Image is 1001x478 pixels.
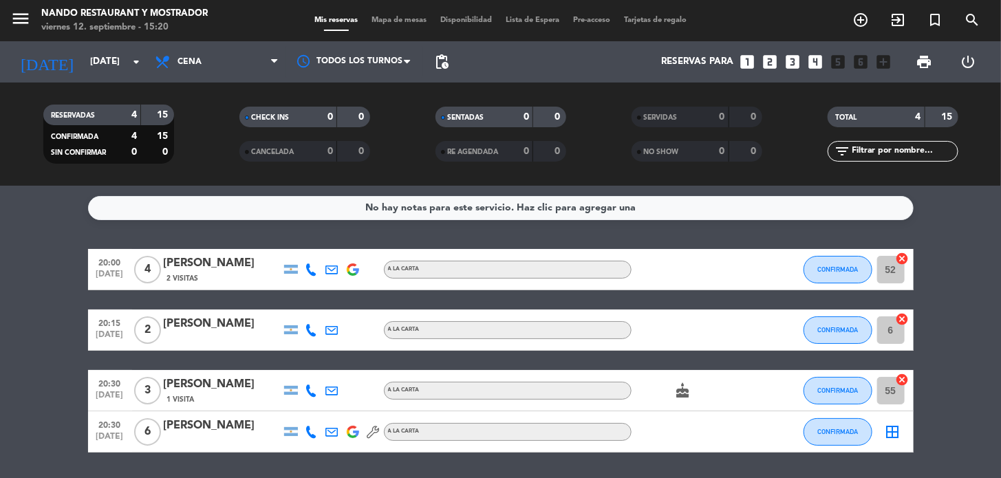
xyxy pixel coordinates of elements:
span: CANCELADA [252,149,294,155]
span: [DATE] [93,432,127,448]
div: Nando Restaurant y Mostrador [41,7,208,21]
span: A LA CARTA [388,387,420,393]
div: [PERSON_NAME] [164,315,281,333]
span: Lista de Espera [499,17,566,24]
button: CONFIRMADA [804,256,872,283]
span: Disponibilidad [433,17,499,24]
strong: 0 [555,146,563,156]
span: print [916,54,933,70]
strong: 15 [941,112,955,122]
div: [PERSON_NAME] [164,254,281,272]
strong: 0 [327,146,333,156]
span: NO SHOW [644,149,679,155]
i: exit_to_app [890,12,906,28]
span: A LA CARTA [388,327,420,332]
strong: 4 [916,112,921,122]
i: border_all [885,424,901,440]
strong: 0 [162,147,171,157]
span: A LA CARTA [388,266,420,272]
span: SERVIDAS [644,114,678,121]
span: CONFIRMADA [817,428,858,435]
strong: 0 [524,146,529,156]
span: 20:30 [93,416,127,432]
span: SENTADAS [448,114,484,121]
div: No hay notas para este servicio. Haz clic para agregar una [365,200,636,216]
span: [DATE] [93,270,127,285]
strong: 0 [720,112,725,122]
span: SIN CONFIRMAR [52,149,107,156]
span: CONFIRMADA [52,133,99,140]
span: 1 Visita [167,394,195,405]
i: menu [10,8,31,29]
i: add_circle_outline [852,12,869,28]
i: cancel [896,252,909,265]
span: CHECK INS [252,114,290,121]
span: Reservas para [662,56,734,67]
strong: 0 [555,112,563,122]
span: pending_actions [433,54,450,70]
button: CONFIRMADA [804,316,872,344]
span: [DATE] [93,330,127,346]
span: 20:30 [93,375,127,391]
i: cake [675,382,691,399]
i: add_box [875,53,893,71]
span: RESERVADAS [52,112,96,119]
strong: 15 [157,131,171,141]
div: LOG OUT [947,41,991,83]
span: [DATE] [93,391,127,406]
strong: 4 [131,110,137,120]
span: Mapa de mesas [365,17,433,24]
i: looks_5 [830,53,848,71]
span: 2 [134,316,161,344]
span: Pre-acceso [566,17,617,24]
i: arrow_drop_down [128,54,144,70]
i: cancel [896,373,909,387]
div: viernes 12. septiembre - 15:20 [41,21,208,34]
i: search [964,12,980,28]
span: 20:00 [93,254,127,270]
strong: 0 [358,146,367,156]
span: TOTAL [836,114,857,121]
i: filter_list [835,143,851,160]
img: google-logo.png [347,426,359,438]
span: 4 [134,256,161,283]
strong: 0 [358,112,367,122]
span: CONFIRMADA [817,326,858,334]
i: looks_one [739,53,757,71]
span: Tarjetas de regalo [617,17,693,24]
button: menu [10,8,31,34]
input: Filtrar por nombre... [851,144,958,159]
i: cancel [896,312,909,326]
i: looks_4 [807,53,825,71]
strong: 0 [751,146,759,156]
div: [PERSON_NAME] [164,376,281,393]
span: Mis reservas [308,17,365,24]
button: CONFIRMADA [804,377,872,404]
span: 20:15 [93,314,127,330]
strong: 0 [524,112,529,122]
strong: 0 [751,112,759,122]
strong: 0 [720,146,725,156]
div: [PERSON_NAME] [164,417,281,435]
i: looks_6 [852,53,870,71]
span: 6 [134,418,161,446]
i: looks_3 [784,53,802,71]
strong: 15 [157,110,171,120]
img: google-logo.png [347,263,359,276]
span: RE AGENDADA [448,149,499,155]
i: [DATE] [10,47,83,77]
i: power_settings_new [960,54,977,70]
span: CONFIRMADA [817,387,858,394]
span: 2 Visitas [167,273,199,284]
span: A LA CARTA [388,428,420,434]
i: turned_in_not [927,12,943,28]
button: CONFIRMADA [804,418,872,446]
i: looks_two [762,53,779,71]
strong: 0 [327,112,333,122]
strong: 0 [131,147,137,157]
span: Cena [177,57,202,67]
strong: 4 [131,131,137,141]
span: 3 [134,377,161,404]
span: CONFIRMADA [817,265,858,273]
